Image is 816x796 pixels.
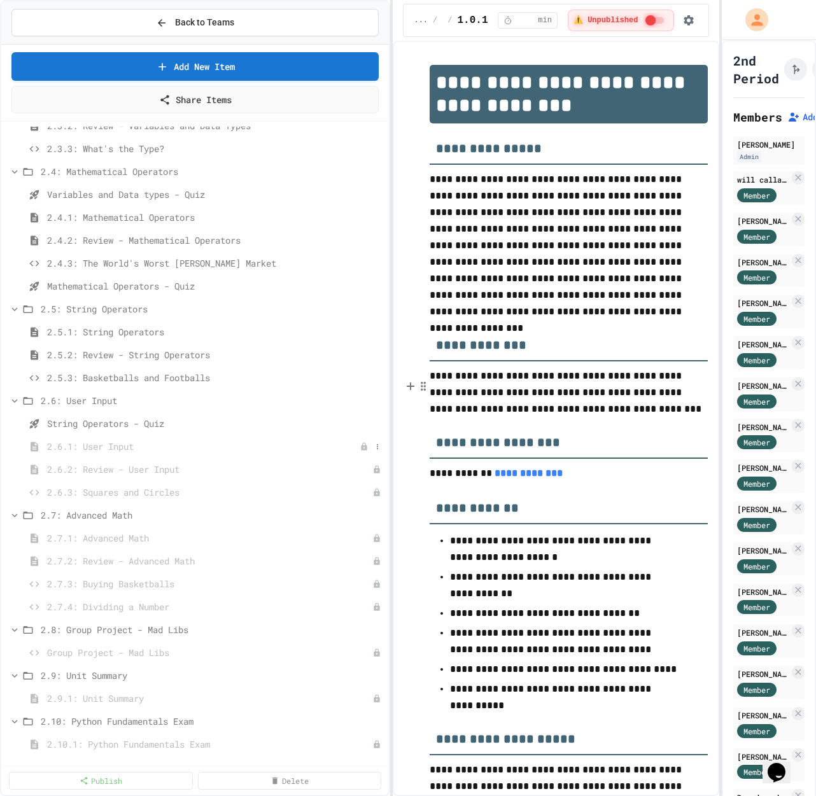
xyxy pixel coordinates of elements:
[743,601,770,613] span: Member
[743,643,770,654] span: Member
[743,478,770,489] span: Member
[11,52,379,81] a: Add New Item
[414,15,428,25] span: ...
[784,58,807,81] button: Click to see fork details
[372,694,381,703] div: Unpublished
[33,760,384,774] span: Unit 3: Booleans and Conditionals
[763,745,803,783] iframe: chat widget
[47,463,372,476] span: 2.6.2: Review - User Input
[743,725,770,737] span: Member
[47,737,372,751] span: 2.10.1: Python Fundamentals Exam
[372,648,381,657] div: Unpublished
[568,10,674,31] div: ⚠️ Students cannot see this content! Click the toggle to publish it and make it visible to your c...
[372,740,381,749] div: Unpublished
[743,272,770,283] span: Member
[47,279,384,293] span: Mathematical Operators - Quiz
[457,13,695,28] span: 1.0.1 Intro to Python - Course Syllabus
[737,503,789,515] div: [PERSON_NAME] [PERSON_NAME]
[737,586,789,597] div: [PERSON_NAME]
[371,440,384,453] button: More options
[175,16,234,29] span: Back to Teams
[372,603,381,611] div: Unpublished
[737,545,789,556] div: [PERSON_NAME]
[372,557,381,566] div: Unpublished
[41,508,384,522] span: 2.7: Advanced Math
[372,465,381,474] div: Unpublished
[41,669,384,682] span: 2.9: Unit Summary
[737,709,789,721] div: [PERSON_NAME]
[47,531,372,545] span: 2.7.1: Advanced Math
[47,577,372,590] span: 2.7.3: Buying Basketballs
[9,772,193,790] a: Publish
[372,488,381,497] div: Unpublished
[41,165,384,178] span: 2.4: Mathematical Operators
[737,174,789,185] div: will callaway
[41,623,384,636] span: 2.8: Group Project - Mad Libs
[360,442,369,451] div: Unpublished
[737,421,789,433] div: [PERSON_NAME]
[47,646,372,659] span: Group Project - Mad Libs
[47,554,372,568] span: 2.7.2: Review - Advanced Math
[743,354,770,366] span: Member
[47,211,384,224] span: 2.4.1: Mathematical Operators
[372,534,381,543] div: Unpublished
[737,627,789,638] div: [PERSON_NAME]
[47,600,372,613] span: 2.7.4: Dividing a Number
[447,15,452,25] span: /
[47,188,384,201] span: Variables and Data types - Quiz
[737,668,789,680] div: [PERSON_NAME]
[737,215,789,227] div: [PERSON_NAME]
[737,339,789,350] div: [PERSON_NAME]
[538,15,552,25] span: min
[47,234,384,247] span: 2.4.2: Review - Mathematical Operators
[733,108,782,126] h2: Members
[743,436,770,448] span: Member
[47,142,384,155] span: 2.3.3: What's the Type?
[47,371,384,384] span: 2.5.3: Basketballs and Footballs
[47,348,384,361] span: 2.5.2: Review - String Operators
[737,151,761,162] div: Admin
[11,86,379,113] a: Share Items
[433,15,437,25] span: /
[737,139,801,150] div: [PERSON_NAME]
[743,561,770,572] span: Member
[743,231,770,242] span: Member
[743,313,770,325] span: Member
[733,52,779,87] h1: 2nd Period
[41,394,384,407] span: 2.6: User Input
[47,325,384,339] span: 2.5.1: String Operators
[743,684,770,695] span: Member
[573,15,638,25] span: ⚠️ Unpublished
[47,440,360,453] span: 2.6.1: User Input
[41,715,384,728] span: 2.10: Python Fundamentals Exam
[198,772,382,790] a: Delete
[47,485,372,499] span: 2.6.3: Squares and Circles
[737,256,789,268] div: [PERSON_NAME]
[41,302,384,316] span: 2.5: String Operators
[737,751,789,762] div: [PERSON_NAME]
[11,9,379,36] button: Back to Teams
[737,297,789,309] div: [PERSON_NAME]
[743,396,770,407] span: Member
[743,766,770,778] span: Member
[743,190,770,201] span: Member
[47,417,384,430] span: String Operators - Quiz
[732,5,771,34] div: My Account
[737,380,789,391] div: [PERSON_NAME]
[47,256,384,270] span: 2.4.3: The World's Worst [PERSON_NAME] Market
[743,519,770,531] span: Member
[372,580,381,589] div: Unpublished
[47,692,372,705] span: 2.9.1: Unit Summary
[737,462,789,473] div: [PERSON_NAME]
